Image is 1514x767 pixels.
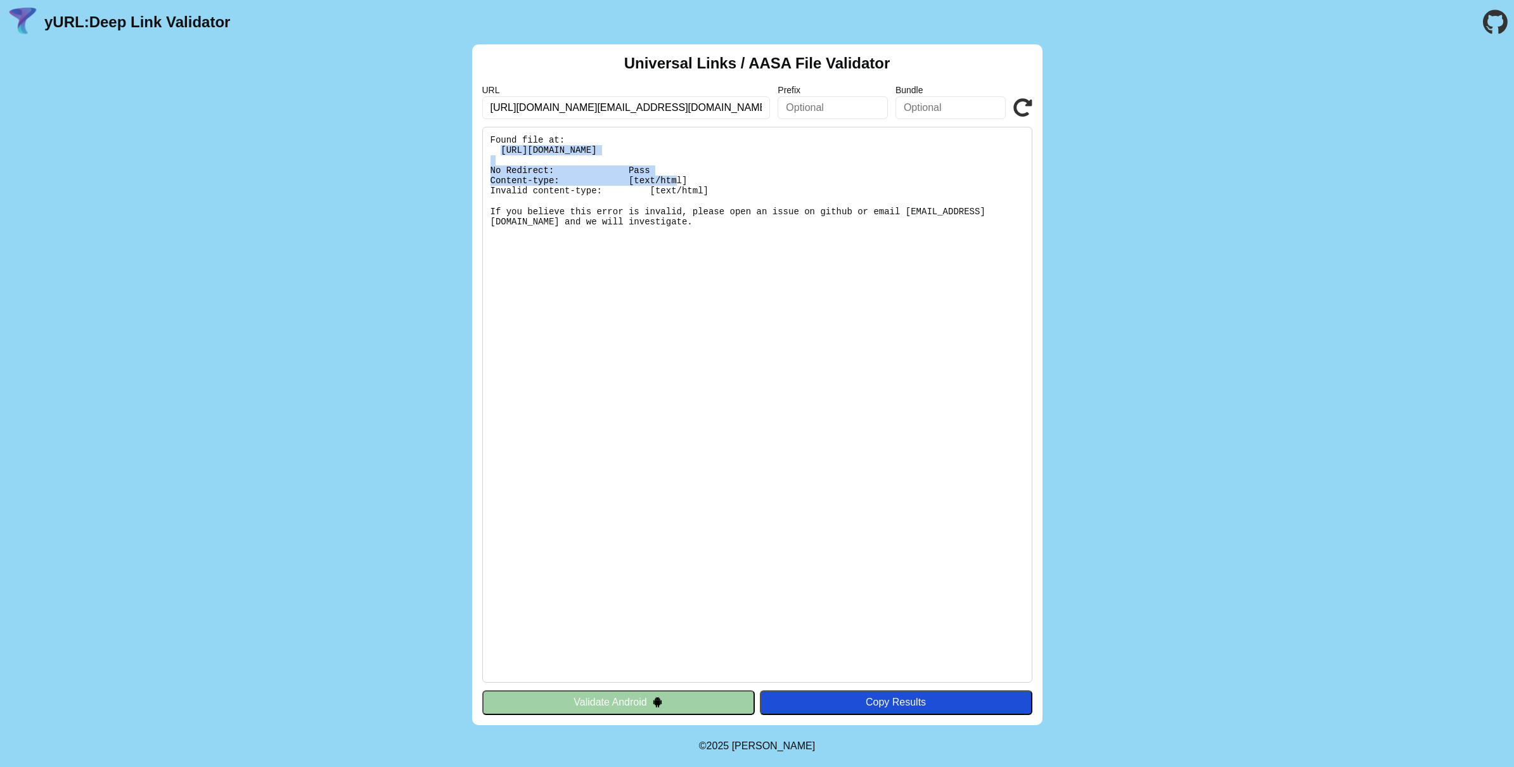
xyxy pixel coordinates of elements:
[778,85,888,95] label: Prefix
[766,697,1026,708] div: Copy Results
[6,6,39,39] img: yURL Logo
[482,690,755,714] button: Validate Android
[707,740,729,751] span: 2025
[699,725,815,767] footer: ©
[44,13,230,31] a: yURL:Deep Link Validator
[624,55,890,72] h2: Universal Links / AASA File Validator
[778,96,888,119] input: Optional
[895,85,1006,95] label: Bundle
[895,96,1006,119] input: Optional
[482,127,1032,683] pre: Found file at: [URL][DOMAIN_NAME] No Redirect: Pass Content-type: [text/html] Invalid content-typ...
[482,85,771,95] label: URL
[652,697,663,707] img: droidIcon.svg
[732,740,816,751] a: Michael Ibragimchayev's Personal Site
[482,96,771,119] input: Required
[760,690,1032,714] button: Copy Results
